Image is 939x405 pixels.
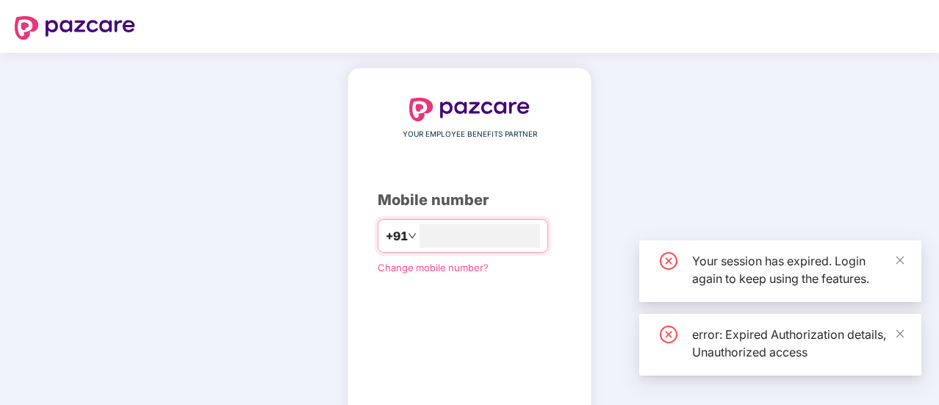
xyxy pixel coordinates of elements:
[895,255,905,265] span: close
[409,98,530,121] img: logo
[692,326,904,361] div: error: Expired Authorization details, Unauthorized access
[378,262,489,273] a: Change mobile number?
[895,329,905,339] span: close
[386,227,408,245] span: +91
[408,232,417,240] span: down
[692,252,904,287] div: Your session has expired. Login again to keep using the features.
[660,326,677,343] span: close-circle
[15,16,135,40] img: logo
[378,189,561,212] div: Mobile number
[660,252,677,270] span: close-circle
[403,129,537,140] span: YOUR EMPLOYEE BENEFITS PARTNER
